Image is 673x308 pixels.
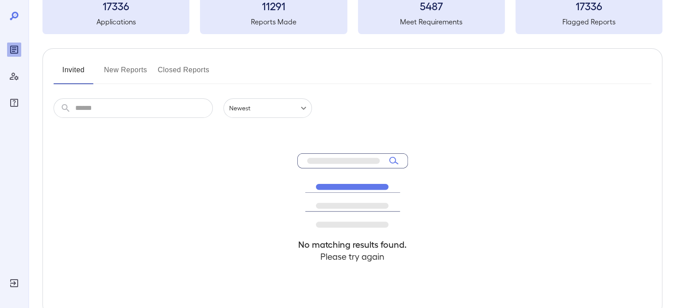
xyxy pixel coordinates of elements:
div: Manage Users [7,69,21,83]
button: Invited [54,63,93,84]
div: FAQ [7,96,21,110]
h4: Please try again [297,250,408,262]
button: Closed Reports [158,63,210,84]
h4: No matching results found. [297,238,408,250]
button: New Reports [104,63,147,84]
h5: Applications [42,16,189,27]
h5: Meet Requirements [358,16,505,27]
div: Newest [223,98,312,118]
div: Reports [7,43,21,57]
h5: Flagged Reports [515,16,662,27]
h5: Reports Made [200,16,347,27]
div: Log Out [7,276,21,290]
